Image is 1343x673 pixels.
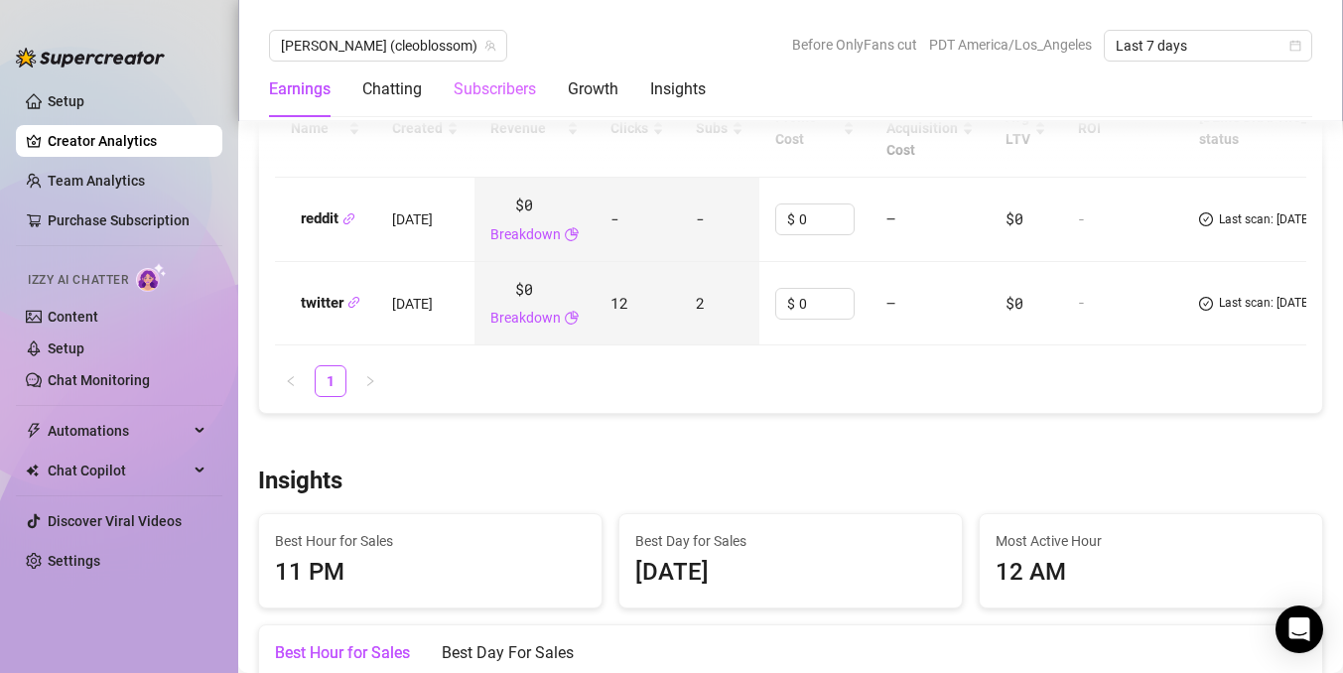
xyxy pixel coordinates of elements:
strong: twitter [301,294,360,312]
div: 12 AM [996,554,1306,592]
div: Growth [568,77,618,101]
span: calendar [1289,40,1301,52]
span: 2 [696,293,705,313]
span: — [886,293,895,313]
img: AI Chatter [136,263,167,292]
img: logo-BBDzfeDw.svg [16,48,165,67]
div: Best Day For Sales [442,641,574,665]
li: Next Page [354,365,386,397]
input: Enter cost [799,204,854,234]
a: 1 [316,366,345,396]
a: Setup [48,93,84,109]
a: Creator Analytics [48,125,206,157]
div: Chatting [362,77,422,101]
span: Clicks [610,117,648,139]
span: 12 [610,293,627,313]
span: thunderbolt [26,423,42,439]
span: link [342,212,355,225]
span: Most Active Hour [996,530,1306,552]
button: Copy Link [342,211,355,226]
span: Automations [48,415,189,447]
span: link [347,296,360,309]
a: Settings [48,553,100,569]
button: Copy Link [347,296,360,311]
span: team [484,40,496,52]
span: Subs [696,117,728,139]
span: Chat Copilot [48,455,189,486]
span: right [364,375,376,387]
button: right [354,365,386,397]
div: 11 PM [275,554,586,592]
span: Created [392,117,443,139]
span: — [886,208,895,228]
a: Breakdown [490,223,561,245]
input: Enter cost [799,289,854,319]
div: Best Hour for Sales [275,641,410,665]
div: [DATE] [635,554,946,592]
a: Purchase Subscription [48,204,206,236]
strong: reddit [301,209,355,227]
span: pie-chart [565,307,579,329]
span: Revenue [490,117,563,139]
span: Best Hour for Sales [275,530,586,552]
button: left [275,365,307,397]
span: Last 7 days [1116,31,1300,61]
a: Team Analytics [48,173,145,189]
span: check-circle [1199,294,1213,313]
span: Before OnlyFans cut [792,30,917,60]
div: Insights [650,77,706,101]
div: - [1078,294,1167,312]
span: left [285,375,297,387]
span: Promo Cost [775,106,839,150]
span: cleo (cleoblossom) [281,31,495,61]
a: Content [48,309,98,325]
div: - [1078,210,1167,228]
span: Name [291,117,344,139]
span: Fan Acquisition Cost [886,98,958,158]
span: Last scan: [DATE] [1219,294,1311,313]
div: Earnings [269,77,331,101]
span: $0 [515,278,532,302]
img: Chat Copilot [26,464,39,477]
span: - [610,208,619,228]
span: check-circle [1199,210,1213,229]
span: ROI [1078,120,1101,136]
li: 1 [315,365,346,397]
a: Breakdown [490,307,561,329]
span: Last scan: [DATE] [1219,210,1311,229]
span: $0 [1006,293,1022,313]
span: [DATE] [392,211,433,227]
span: Best Day for Sales [635,530,946,552]
a: Discover Viral Videos [48,513,182,529]
span: [DATE] [392,296,433,312]
a: Chat Monitoring [48,372,150,388]
span: Izzy AI Chatter [28,271,128,290]
span: PDT America/Los_Angeles [929,30,1092,60]
div: Subscribers [454,77,536,101]
span: pie-chart [565,223,579,245]
span: $0 [1006,208,1022,228]
span: $0 [515,194,532,217]
span: - [696,208,705,228]
h3: Insights [258,466,342,497]
a: Setup [48,340,84,356]
div: Open Intercom Messenger [1276,606,1323,653]
li: Previous Page [275,365,307,397]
